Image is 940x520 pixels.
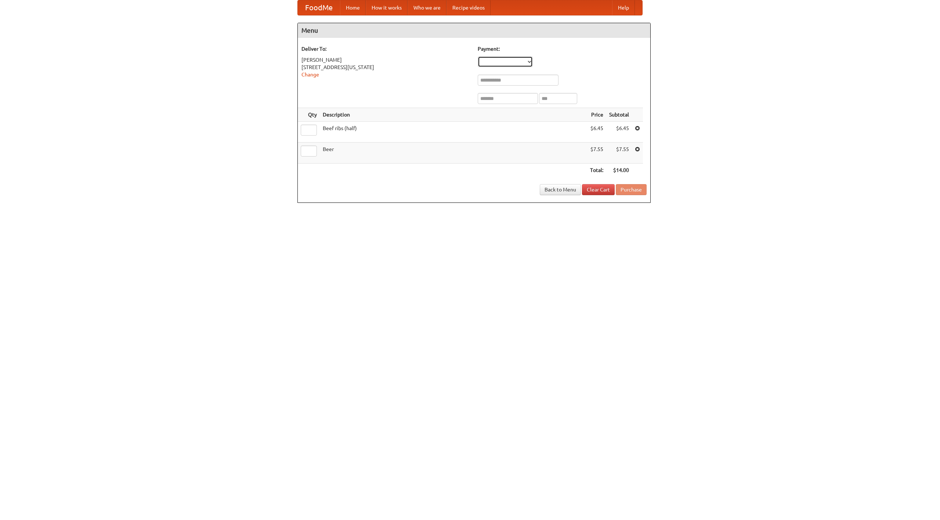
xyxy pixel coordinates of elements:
[298,23,650,38] h4: Menu
[301,45,470,53] h5: Deliver To:
[446,0,491,15] a: Recipe videos
[301,72,319,78] a: Change
[540,184,581,195] a: Back to Menu
[340,0,366,15] a: Home
[320,143,587,164] td: Beer
[320,108,587,122] th: Description
[616,184,647,195] button: Purchase
[301,56,470,64] div: [PERSON_NAME]
[612,0,635,15] a: Help
[301,64,470,71] div: [STREET_ADDRESS][US_STATE]
[606,108,632,122] th: Subtotal
[582,184,615,195] a: Clear Cart
[298,0,340,15] a: FoodMe
[320,122,587,143] td: Beef ribs (half)
[587,122,606,143] td: $6.45
[298,108,320,122] th: Qty
[587,143,606,164] td: $7.55
[478,45,647,53] h5: Payment:
[606,122,632,143] td: $6.45
[408,0,446,15] a: Who we are
[606,143,632,164] td: $7.55
[366,0,408,15] a: How it works
[606,164,632,177] th: $14.00
[587,108,606,122] th: Price
[587,164,606,177] th: Total:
